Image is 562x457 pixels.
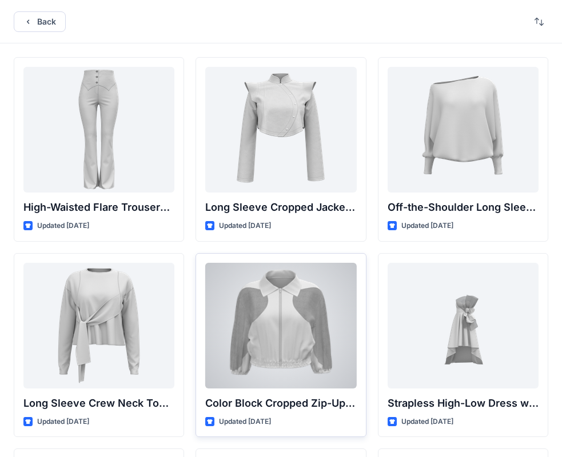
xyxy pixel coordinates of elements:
[388,67,539,193] a: Off-the-Shoulder Long Sleeve Top
[23,395,174,411] p: Long Sleeve Crew Neck Top with Asymmetrical Tie Detail
[23,199,174,215] p: High-Waisted Flare Trousers with Button Detail
[388,395,539,411] p: Strapless High-Low Dress with Side Bow Detail
[205,395,356,411] p: Color Block Cropped Zip-Up Jacket with Sheer Sleeves
[205,199,356,215] p: Long Sleeve Cropped Jacket with Mandarin Collar and Shoulder Detail
[14,11,66,32] button: Back
[219,220,271,232] p: Updated [DATE]
[205,263,356,388] a: Color Block Cropped Zip-Up Jacket with Sheer Sleeves
[37,220,89,232] p: Updated [DATE]
[219,416,271,428] p: Updated [DATE]
[37,416,89,428] p: Updated [DATE]
[23,263,174,388] a: Long Sleeve Crew Neck Top with Asymmetrical Tie Detail
[23,67,174,193] a: High-Waisted Flare Trousers with Button Detail
[205,67,356,193] a: Long Sleeve Cropped Jacket with Mandarin Collar and Shoulder Detail
[388,263,539,388] a: Strapless High-Low Dress with Side Bow Detail
[401,416,453,428] p: Updated [DATE]
[388,199,539,215] p: Off-the-Shoulder Long Sleeve Top
[401,220,453,232] p: Updated [DATE]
